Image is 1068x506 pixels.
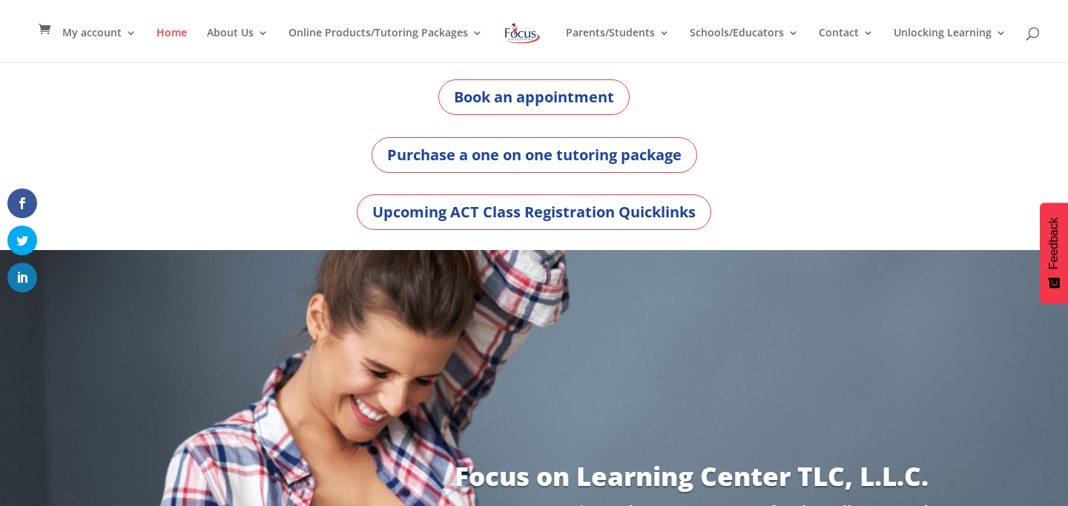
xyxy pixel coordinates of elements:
[690,27,799,62] a: Schools/Educators
[372,137,697,173] a: Purchase a one on one tutoring package
[455,459,929,493] a: Focus on Learning Center TLC, L.L.C.
[438,79,630,115] a: Book an appointment
[289,27,483,62] a: Online Products/Tutoring Packages
[1047,217,1061,269] span: Feedback
[566,27,670,62] a: Parents/Students
[1040,203,1068,303] button: Feedback - Show survey
[503,20,541,47] img: Focus on Learning
[156,27,187,62] a: Home
[357,194,711,230] a: Upcoming ACT Class Registration Quicklinks
[819,27,874,62] a: Contact
[62,27,136,62] a: My account
[207,27,268,62] a: About Us
[894,27,1006,62] a: Unlocking Learning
